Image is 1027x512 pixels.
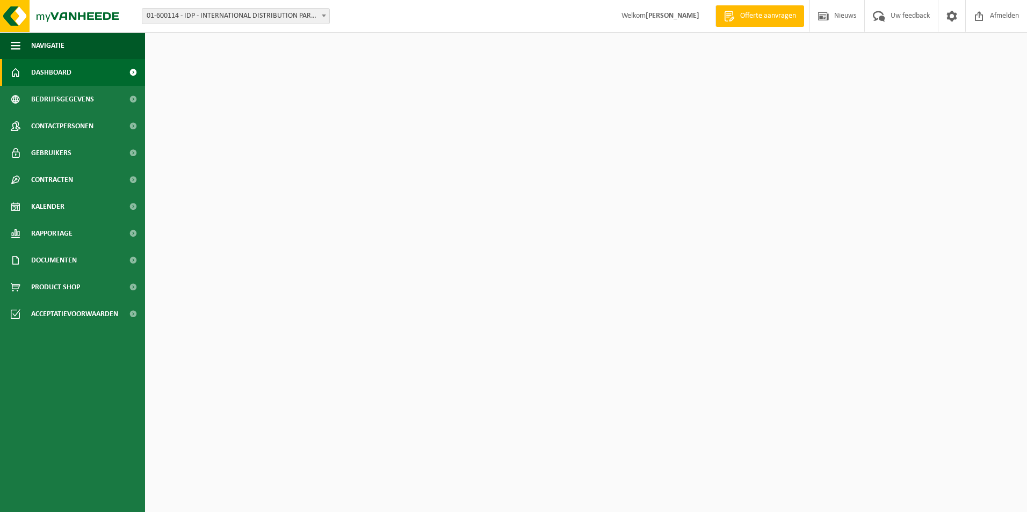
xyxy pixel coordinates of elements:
span: Gebruikers [31,140,71,166]
span: Navigatie [31,32,64,59]
span: Bedrijfsgegevens [31,86,94,113]
span: Dashboard [31,59,71,86]
span: Contracten [31,166,73,193]
span: Offerte aanvragen [737,11,799,21]
a: Offerte aanvragen [715,5,804,27]
strong: [PERSON_NAME] [646,12,699,20]
span: Product Shop [31,274,80,301]
span: Kalender [31,193,64,220]
span: 01-600114 - IDP - INTERNATIONAL DISTRIBUTION PARTNERS - MERKSEM [142,9,329,24]
span: Contactpersonen [31,113,93,140]
span: Documenten [31,247,77,274]
span: 01-600114 - IDP - INTERNATIONAL DISTRIBUTION PARTNERS - MERKSEM [142,8,330,24]
span: Acceptatievoorwaarden [31,301,118,327]
span: Rapportage [31,220,73,247]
